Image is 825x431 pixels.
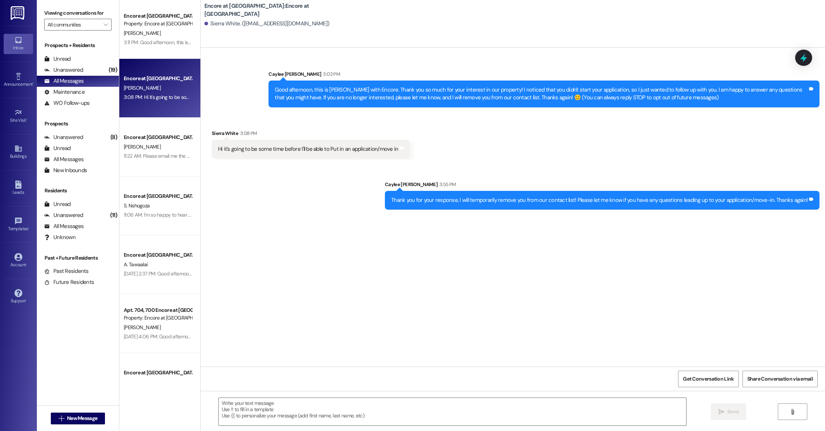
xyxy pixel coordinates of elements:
i:  [719,409,724,415]
div: 3:11 PM: Good afternoon, this is Caylee with Encore! I just wanted to let you know that your leas... [124,39,533,46]
div: Encore at [GEOGRAPHIC_DATA] [124,192,192,200]
span: [PERSON_NAME] [124,143,161,150]
a: Inbox [4,34,33,54]
span: • [27,117,28,122]
span: [PERSON_NAME] [124,85,161,91]
div: Encore at [GEOGRAPHIC_DATA] [124,369,192,377]
div: Encore at [GEOGRAPHIC_DATA] [124,75,192,82]
span: Send [727,408,738,416]
span: Share Conversation via email [747,375,813,383]
div: Unread [44,55,71,63]
div: (19) [107,64,119,76]
div: Unread [44,145,71,152]
span: New Message [67,414,97,422]
div: Unanswered [44,133,83,141]
div: Caylee [PERSON_NAME] [385,181,819,191]
div: 3:08 PM: Hi it's going to be some time before I'll be able to Put in an application/move in [124,94,309,100]
a: Buildings [4,142,33,162]
div: Property: Encore at [GEOGRAPHIC_DATA] [124,314,192,322]
div: 11:06 AM: I'm so happy to hear that you're interested! Our 1 bedroom apartments start at $1450. W... [124,211,529,218]
div: [DATE] 4:06 PM: Good afternoon, this is just a friendly reminder to please register your furry fr... [124,333,609,340]
span: [PERSON_NAME] [124,30,161,36]
div: New Inbounds [44,167,87,174]
div: All Messages [44,156,84,163]
div: Apt. 704, 700 Encore at [GEOGRAPHIC_DATA] [124,306,192,314]
div: Past + Future Residents [37,254,119,262]
button: Send [711,403,747,420]
b: Encore at [GEOGRAPHIC_DATA]: Encore at [GEOGRAPHIC_DATA] [204,2,352,18]
div: (11) [108,210,119,221]
span: Get Conversation Link [683,375,734,383]
div: Past Residents [44,267,89,275]
span: [PERSON_NAME] [124,324,161,331]
div: Future Residents [44,278,94,286]
button: Get Conversation Link [678,371,738,387]
i:  [790,409,795,415]
span: • [28,225,29,230]
span: [PERSON_NAME] [124,379,161,385]
div: Good afternoon, this is [PERSON_NAME] with Encore. Thank you so much for your interest in our pro... [275,86,808,102]
div: Maintenance [44,88,85,96]
div: All Messages [44,222,84,230]
input: All communities [48,19,100,31]
div: Caylee [PERSON_NAME] [268,70,819,81]
span: S. Nshogoza [124,202,150,209]
div: WO Follow-ups [44,99,89,107]
div: Encore at [GEOGRAPHIC_DATA] [124,133,192,141]
div: Unread [44,200,71,208]
a: Templates • [4,215,33,235]
div: Unanswered [44,66,83,74]
div: Sierra White [212,129,410,140]
span: A. Tawaalai [124,261,147,268]
div: 11:22 AM: Please email me the document at [EMAIL_ADDRESS][DOMAIN_NAME] and I will have it uploade... [124,153,408,159]
div: Prospects [37,120,119,128]
a: Site Visit • [4,106,33,126]
label: Viewing conversations for [44,7,112,19]
div: Thank you for your response, I will temporarily remove you from our contact list! Please let me k... [391,196,808,204]
div: Prospects + Residents [37,42,119,49]
button: Share Conversation via email [742,371,818,387]
div: All Messages [44,77,84,85]
div: 3:03 PM [321,70,340,78]
div: Encore at [GEOGRAPHIC_DATA] [124,12,192,20]
div: Unanswered [44,211,83,219]
img: ResiDesk Logo [11,6,26,20]
div: 3:55 PM [438,181,456,188]
div: Encore at [GEOGRAPHIC_DATA] [124,251,192,259]
a: Leads [4,178,33,198]
span: • [33,81,34,86]
button: New Message [51,413,105,424]
i:  [103,22,108,28]
div: Property: Encore at [GEOGRAPHIC_DATA] [124,20,192,28]
div: Unknown [44,234,76,241]
div: Sierra White. ([EMAIL_ADDRESS][DOMAIN_NAME]) [204,20,329,28]
a: Account [4,251,33,271]
div: (8) [109,132,119,143]
div: 3:08 PM [238,129,257,137]
div: Hi it's going to be some time before I'll be able to Put in an application/move in [218,145,399,153]
div: Residents [37,187,119,195]
i:  [59,416,64,421]
a: Support [4,287,33,307]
